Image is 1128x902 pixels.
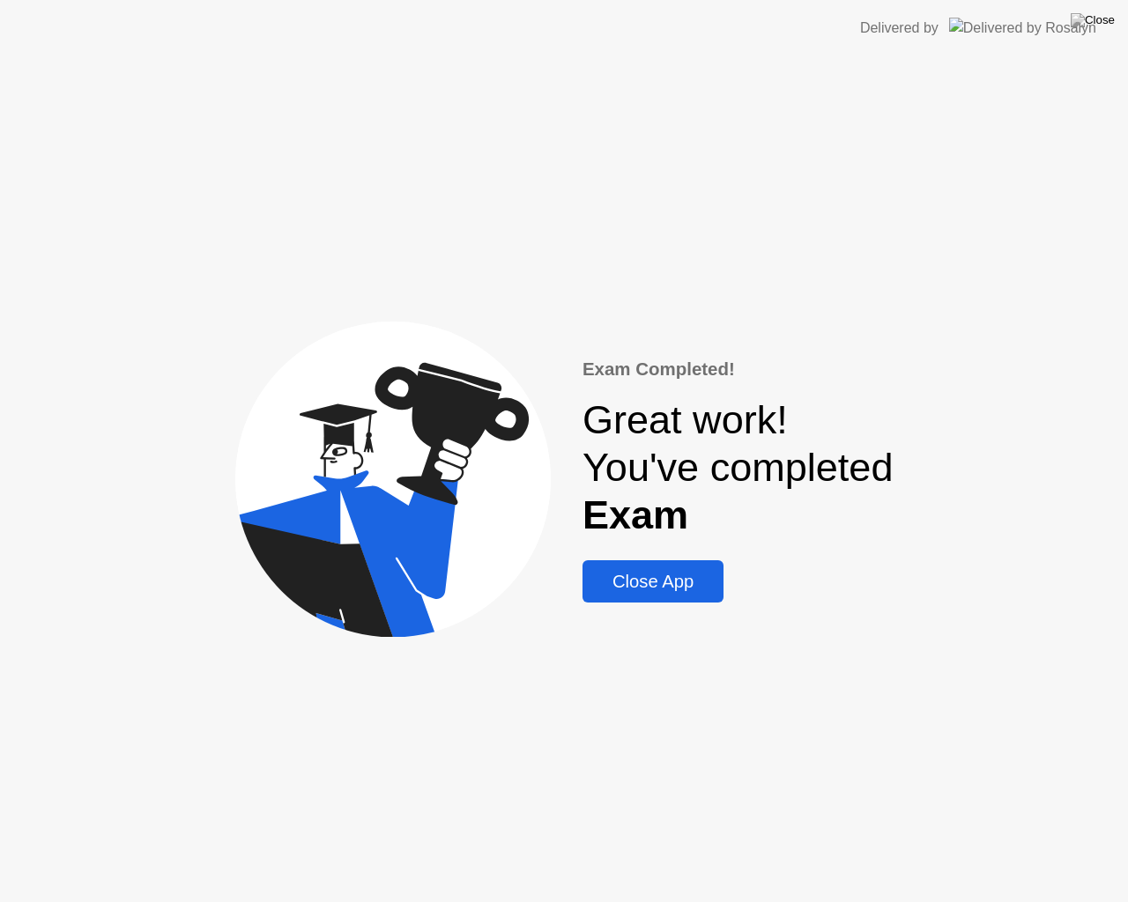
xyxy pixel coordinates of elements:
div: Close App [588,572,718,592]
img: Close [1071,13,1115,27]
img: Delivered by Rosalyn [949,18,1096,38]
b: Exam [583,492,688,537]
div: Delivered by [860,18,939,39]
button: Close App [583,560,724,603]
div: Exam Completed! [583,356,894,383]
div: Great work! You've completed [583,396,894,539]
